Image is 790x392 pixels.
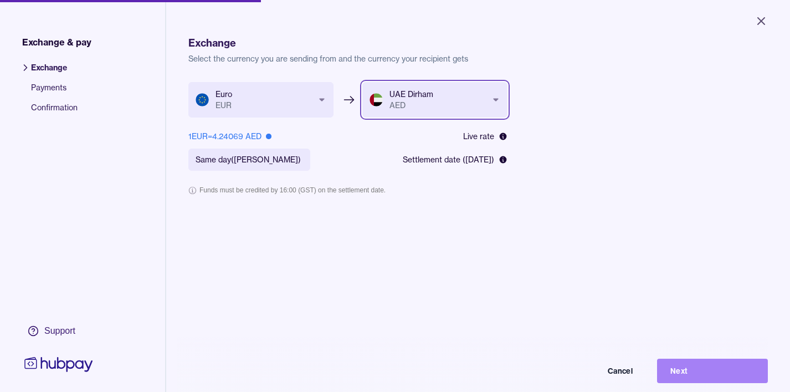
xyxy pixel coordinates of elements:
[188,131,271,142] div: 1 EUR = 4.24069 AED
[188,53,768,64] p: Select the currency you are sending from and the currency your recipient gets
[741,9,781,33] button: Close
[31,102,78,122] span: Confirmation
[31,62,78,82] span: Exchange
[188,35,768,51] h1: Exchange
[31,82,78,102] span: Payments
[657,359,768,383] button: Next
[44,325,75,337] div: Support
[463,131,507,142] div: Live rate
[403,154,494,165] span: Settlement date ( )
[535,359,646,383] button: Cancel
[199,184,386,196] p: Funds must be credited by 16:00 (GST) on the settlement date.
[22,35,91,49] span: Exchange & pay
[465,155,491,165] span: [DATE]
[22,319,95,343] a: Support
